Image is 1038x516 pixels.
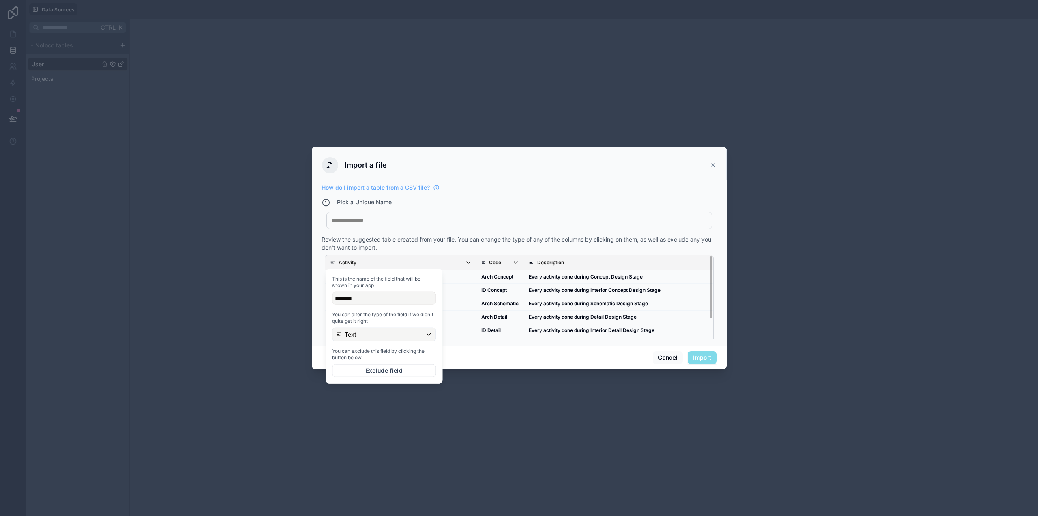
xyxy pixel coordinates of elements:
button: Text [332,328,436,341]
td: Interior Design Concept [325,284,476,297]
td: Arch Detail [476,311,524,324]
h3: Import a file [345,160,387,171]
a: How do I import a table from a CSV file? [322,184,440,192]
td: Architectural Schematic [325,297,476,311]
div: Review the suggested table created from your file. You can change the type of any of the columns ... [322,235,717,252]
span: You can exclude this field by clicking the button below [332,348,436,361]
h4: Pick a Unique Name [337,198,392,207]
td: Architectural Concept [325,270,476,284]
td: Arch Concept [476,270,524,284]
p: Description [537,259,564,266]
td: ID Detail [476,324,524,337]
button: Exclude field [332,364,436,377]
p: Text [345,330,356,339]
button: Cancel [653,351,683,364]
td: Architectural Detail [325,311,476,324]
span: This is the name of the field that will be shown in your app [332,276,436,289]
td: Art Rev [476,337,524,351]
p: Code [489,259,501,266]
td: ID Concept [476,284,524,297]
td: Arch Schematic [476,297,524,311]
span: You can alter the type of the field if we didn't quite get it right [332,311,436,324]
div: scrollable content [325,255,713,352]
td: Artistic Revision (of packages by others) [325,337,476,351]
span: How do I import a table from a CSV file? [322,184,430,192]
td: Interior Design Detail [325,324,476,337]
p: Activity [339,259,356,266]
